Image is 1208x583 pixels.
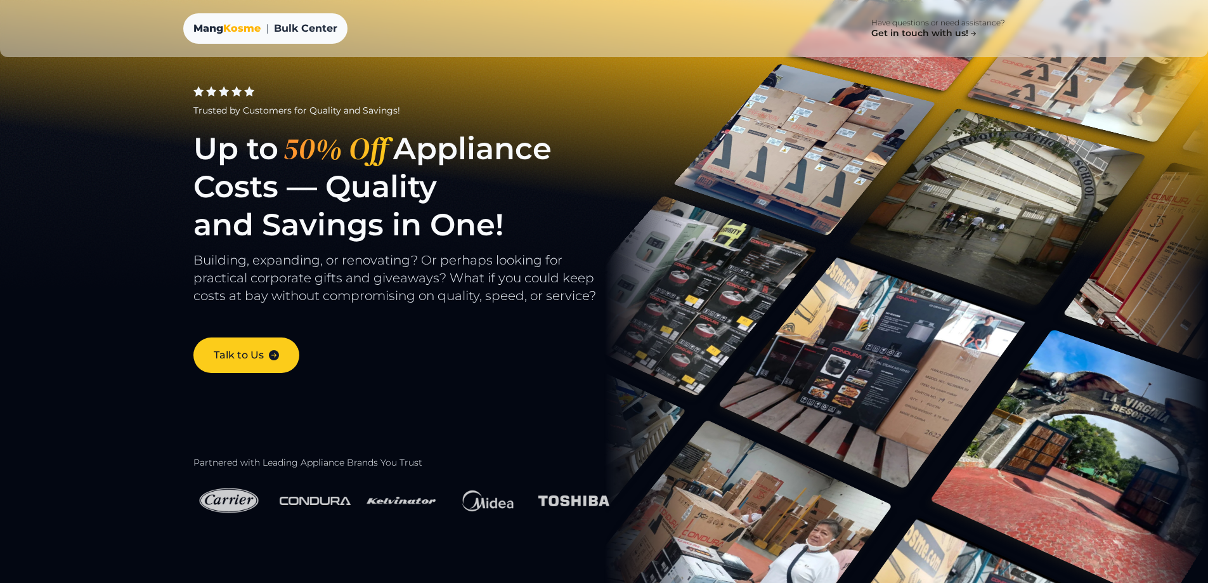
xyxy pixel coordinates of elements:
img: Condura Logo [280,489,351,512]
img: Midea Logo [452,478,523,523]
span: | [266,21,269,36]
span: Kosme [223,22,261,34]
a: Have questions or need assistance? Get in touch with us! [851,10,1025,47]
h2: Partnered with Leading Appliance Brands You Trust [193,457,633,469]
h1: Up to Appliance Costs — Quality and Savings in One! [193,129,633,244]
span: Bulk Center [274,21,337,36]
img: Toshiba Logo [538,488,609,514]
div: Mang [193,21,261,36]
div: Trusted by Customers for Quality and Savings! [193,104,633,117]
a: MangKosme [193,21,261,36]
img: Kelvinator Logo [366,479,437,523]
h4: Get in touch with us! [871,28,978,39]
p: Building, expanding, or renovating? Or perhaps looking for practical corporate gifts and giveaway... [193,251,633,317]
span: 50% Off [278,129,393,167]
img: Carrier Logo [193,479,264,523]
a: Talk to Us [193,337,299,373]
p: Have questions or need assistance? [871,18,1005,28]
